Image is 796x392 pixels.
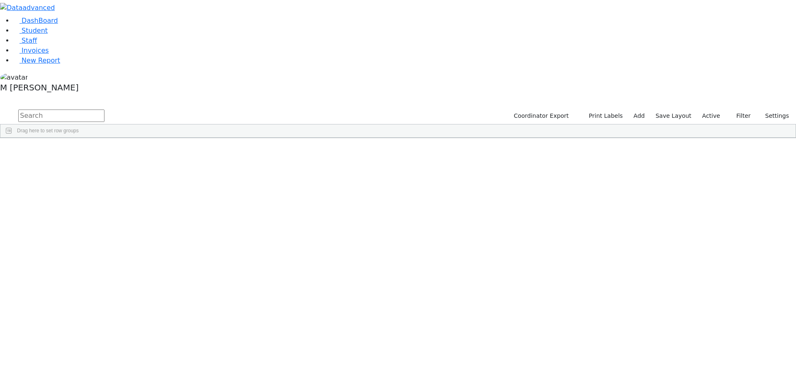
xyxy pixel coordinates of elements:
[22,17,58,24] span: DashBoard
[13,27,48,34] a: Student
[630,110,648,122] a: Add
[726,110,755,122] button: Filter
[13,17,58,24] a: DashBoard
[755,110,793,122] button: Settings
[13,46,49,54] a: Invoices
[508,110,573,122] button: Coordinator Export
[13,56,60,64] a: New Report
[652,110,695,122] button: Save Layout
[699,110,724,122] label: Active
[17,128,79,134] span: Drag here to set row groups
[22,37,37,44] span: Staff
[18,110,104,122] input: Search
[22,27,48,34] span: Student
[22,56,60,64] span: New Report
[22,46,49,54] span: Invoices
[579,110,626,122] button: Print Labels
[13,37,37,44] a: Staff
